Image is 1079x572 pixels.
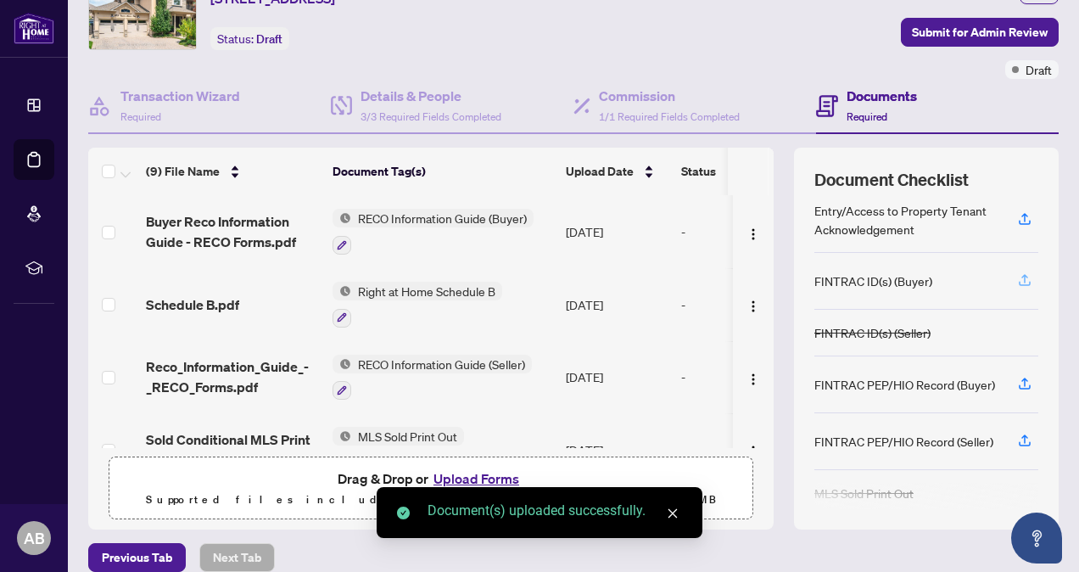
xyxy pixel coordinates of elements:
button: Open asap [1011,513,1062,564]
button: Upload Forms [428,468,524,490]
th: (9) File Name [139,148,326,195]
img: Status Icon [333,209,351,227]
span: Required [847,110,887,123]
a: Close [663,504,682,523]
div: Entry/Access to Property Tenant Acknowledgement [814,201,998,238]
th: Status [674,148,819,195]
span: Previous Tab [102,544,172,571]
span: Drag & Drop or [338,468,524,490]
span: 1/1 Required Fields Completed [599,110,740,123]
img: Logo [746,373,760,386]
img: Status Icon [333,427,351,446]
button: Previous Tab [88,543,186,572]
span: RECO Information Guide (Buyer) [351,209,534,227]
button: Logo [740,218,767,245]
div: FINTRAC PEP/HIO Record (Buyer) [814,375,995,394]
td: [DATE] [559,341,674,414]
td: [DATE] [559,413,674,486]
div: - [681,222,812,241]
button: Logo [740,363,767,390]
th: Upload Date [559,148,674,195]
img: Logo [746,300,760,313]
button: Next Tab [199,543,275,572]
button: Status IconMLS Sold Print Out [333,427,464,473]
span: check-circle [397,507,410,519]
img: Status Icon [333,282,351,300]
img: Logo [746,445,760,458]
span: Draft [256,31,282,47]
div: - [681,295,812,314]
div: - [681,367,812,386]
span: Required [120,110,161,123]
span: RECO Information Guide (Seller) [351,355,532,373]
span: Upload Date [566,162,634,181]
button: Logo [740,436,767,463]
p: Supported files include .PDF, .JPG, .JPEG, .PNG under 25 MB [120,490,742,510]
button: Status IconRight at Home Schedule B [333,282,502,328]
button: Status IconRECO Information Guide (Seller) [333,355,532,401]
h4: Commission [599,86,740,106]
img: Logo [746,227,760,241]
div: FINTRAC ID(s) (Seller) [814,323,931,342]
span: AB [24,526,45,550]
div: FINTRAC PEP/HIO Record (Seller) [814,432,993,451]
span: (9) File Name [146,162,220,181]
img: Status Icon [333,355,351,373]
span: Buyer Reco Information Guide - RECO Forms.pdf [146,211,319,252]
button: Submit for Admin Review [901,18,1059,47]
span: Submit for Admin Review [912,19,1048,46]
div: Document(s) uploaded successfully. [428,501,682,521]
h4: Details & People [361,86,501,106]
div: - [681,440,812,459]
button: Status IconRECO Information Guide (Buyer) [333,209,534,255]
span: Sold Conditional MLS Print Out.pdf [146,429,319,470]
th: Document Tag(s) [326,148,559,195]
td: [DATE] [559,195,674,268]
h4: Documents [847,86,917,106]
img: logo [14,13,54,44]
span: Document Checklist [814,168,969,192]
span: Schedule B.pdf [146,294,239,315]
span: Reco_Information_Guide_-_RECO_Forms.pdf [146,356,319,397]
span: Drag & Drop orUpload FormsSupported files include .PDF, .JPG, .JPEG, .PNG under25MB [109,457,752,520]
h4: Transaction Wizard [120,86,240,106]
span: 3/3 Required Fields Completed [361,110,501,123]
div: FINTRAC ID(s) (Buyer) [814,272,932,290]
span: Right at Home Schedule B [351,282,502,300]
span: Draft [1026,60,1052,79]
td: [DATE] [559,268,674,341]
button: Logo [740,291,767,318]
div: Status: [210,27,289,50]
span: Status [681,162,716,181]
span: close [667,508,679,519]
span: MLS Sold Print Out [351,427,464,446]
